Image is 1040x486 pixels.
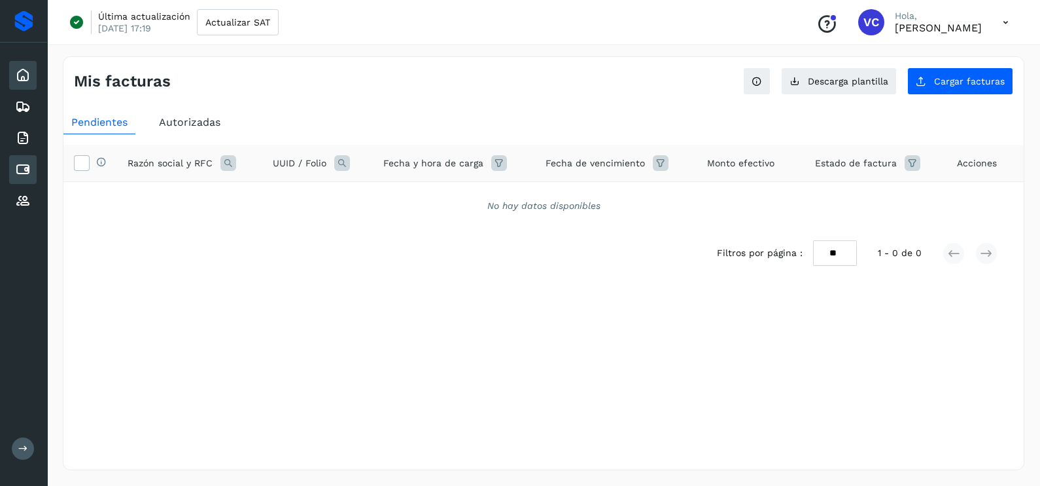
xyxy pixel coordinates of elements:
[895,10,982,22] p: Hola,
[80,199,1007,213] div: No hay datos disponibles
[895,22,982,34] p: Viridiana Cruz
[9,187,37,215] div: Proveedores
[815,157,897,170] span: Estado de factura
[907,67,1013,95] button: Cargar facturas
[9,92,37,121] div: Embarques
[159,116,220,128] span: Autorizadas
[934,77,1005,86] span: Cargar facturas
[9,155,37,184] div: Cuentas por pagar
[197,9,279,35] button: Actualizar SAT
[781,67,897,95] button: Descarga plantilla
[546,157,645,170] span: Fecha de vencimiento
[128,157,213,170] span: Razón social y RFC
[98,22,151,34] p: [DATE] 17:19
[205,18,270,27] span: Actualizar SAT
[808,77,888,86] span: Descarga plantilla
[98,10,190,22] p: Última actualización
[71,116,128,128] span: Pendientes
[878,246,922,260] span: 1 - 0 de 0
[707,157,774,170] span: Monto efectivo
[383,157,483,170] span: Fecha y hora de carga
[74,72,171,91] h4: Mis facturas
[273,157,326,170] span: UUID / Folio
[9,124,37,153] div: Facturas
[717,246,803,260] span: Filtros por página :
[9,61,37,90] div: Inicio
[957,157,997,170] span: Acciones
